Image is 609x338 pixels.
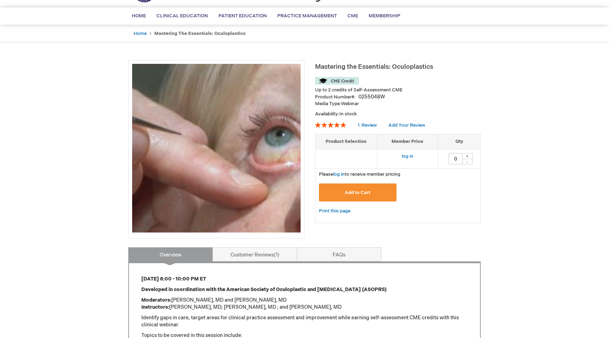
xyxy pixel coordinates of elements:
p: [PERSON_NAME], MD and [PERSON_NAME], MD [PERSON_NAME], MD; [PERSON_NAME], MD ; and [PERSON_NAME], MD [141,297,468,311]
span: Home [132,13,146,19]
a: Print this page [319,207,350,216]
span: Review [362,122,377,128]
button: Add to Cart [319,183,396,201]
a: log in [333,171,345,177]
div: + [462,153,473,159]
strong: Mastering the Essentials: Oculoplastics [154,31,246,36]
th: Qty [438,134,480,149]
p: Availability: [315,111,481,117]
span: Add to Cart [345,190,370,195]
span: 1 [274,252,279,258]
p: Webinar [315,101,481,107]
a: log in [402,153,413,159]
strong: [DATE] 8:00 - 10:00 PM ET [141,276,206,282]
th: Product Selection [315,134,377,149]
span: Clinical Education [156,13,208,19]
span: 1 [358,122,359,128]
a: FAQs [297,247,381,261]
a: Overview [128,247,213,261]
span: Practice Management [277,13,337,19]
span: Mastering the Essentials: Oculoplastics [315,63,433,71]
a: Add Your Review [388,122,425,128]
strong: Instructors: [141,304,169,310]
a: Customer Reviews1 [213,247,297,261]
span: Patient Education [219,13,267,19]
strong: Moderators: [141,297,171,303]
div: - [462,159,473,164]
img: Mastering the Essentials: Oculoplastics [132,64,301,233]
div: 100% [315,122,346,128]
a: Home [134,31,147,36]
strong: Media Type: [315,101,341,107]
strong: Product Number [315,94,356,100]
div: 0255048W [358,93,385,101]
span: CME [347,13,358,19]
span: In stock [339,111,357,117]
span: Please to receive member pricing [319,171,400,177]
p: Identify gaps in care, target areas for clinical practice assessment and improvement while earnin... [141,314,468,328]
a: 1 Review [358,122,378,128]
li: Up to 2 credits of Self-Assessment CME [315,87,481,93]
strong: Developed in coordination with the American Society of Oculoplastic and [MEDICAL_DATA] (ASOPRS) [141,286,387,292]
img: CME Credit [315,77,359,85]
input: Qty [449,153,463,164]
span: Membership [369,13,400,19]
th: Member Price [377,134,438,149]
